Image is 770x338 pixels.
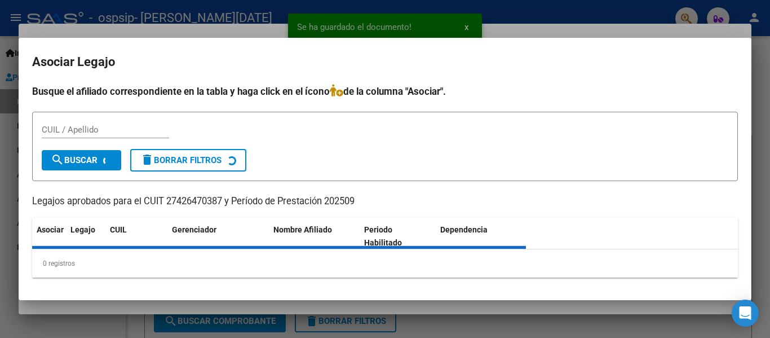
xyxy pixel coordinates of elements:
p: Legajos aprobados para el CUIT 27426470387 y Período de Prestación 202509 [32,195,738,209]
datatable-header-cell: CUIL [105,218,167,255]
div: 0 registros [32,249,738,278]
datatable-header-cell: Periodo Habilitado [360,218,436,255]
div: Open Intercom Messenger [732,300,759,327]
datatable-header-cell: Nombre Afiliado [269,218,360,255]
datatable-header-cell: Gerenciador [167,218,269,255]
span: Dependencia [440,225,488,234]
h4: Busque el afiliado correspondiente en la tabla y haga click en el ícono de la columna "Asociar". [32,84,738,99]
span: Borrar Filtros [140,155,222,165]
span: Asociar [37,225,64,234]
mat-icon: search [51,153,64,166]
span: CUIL [110,225,127,234]
datatable-header-cell: Asociar [32,218,66,255]
h2: Asociar Legajo [32,51,738,73]
span: Gerenciador [172,225,216,234]
span: Nombre Afiliado [273,225,332,234]
button: Buscar [42,150,121,170]
span: Legajo [70,225,95,234]
span: Buscar [51,155,98,165]
mat-icon: delete [140,153,154,166]
span: Periodo Habilitado [364,225,402,247]
button: Borrar Filtros [130,149,246,172]
datatable-header-cell: Dependencia [436,218,526,255]
datatable-header-cell: Legajo [66,218,105,255]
